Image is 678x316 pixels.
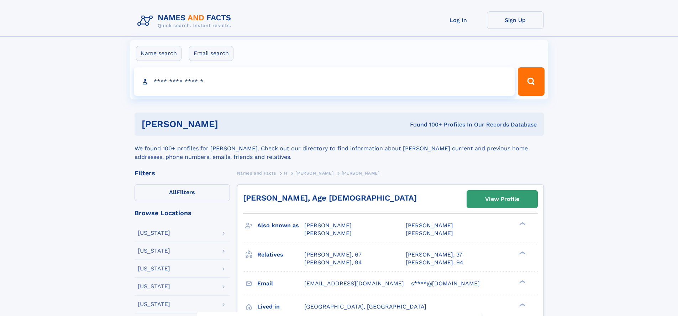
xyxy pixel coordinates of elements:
[406,251,462,259] a: [PERSON_NAME], 37
[138,284,170,289] div: [US_STATE]
[304,230,352,237] span: [PERSON_NAME]
[284,169,288,177] a: H
[304,222,352,229] span: [PERSON_NAME]
[304,259,362,266] a: [PERSON_NAME], 94
[517,279,526,284] div: ❯
[237,169,276,177] a: Names and Facts
[304,280,404,287] span: [EMAIL_ADDRESS][DOMAIN_NAME]
[406,222,453,229] span: [PERSON_NAME]
[485,191,519,207] div: View Profile
[169,189,177,196] span: All
[135,184,230,201] label: Filters
[517,222,526,226] div: ❯
[243,193,417,202] a: [PERSON_NAME], Age [DEMOGRAPHIC_DATA]
[284,171,288,176] span: H
[189,46,233,61] label: Email search
[257,219,304,232] h3: Also known as
[134,67,515,96] input: search input
[135,11,237,31] img: Logo Names and Facts
[517,250,526,255] div: ❯
[406,259,463,266] a: [PERSON_NAME], 94
[138,301,170,307] div: [US_STATE]
[406,230,453,237] span: [PERSON_NAME]
[295,171,333,176] span: [PERSON_NAME]
[135,210,230,216] div: Browse Locations
[257,249,304,261] h3: Relatives
[257,301,304,313] h3: Lived in
[518,67,544,96] button: Search Button
[295,169,333,177] a: [PERSON_NAME]
[304,303,426,310] span: [GEOGRAPHIC_DATA], [GEOGRAPHIC_DATA]
[138,230,170,236] div: [US_STATE]
[135,136,544,161] div: We found 100+ profiles for [PERSON_NAME]. Check out our directory to find information about [PERS...
[138,266,170,271] div: [US_STATE]
[517,302,526,307] div: ❯
[342,171,380,176] span: [PERSON_NAME]
[467,191,537,208] a: View Profile
[314,121,537,129] div: Found 100+ Profiles In Our Records Database
[257,278,304,290] h3: Email
[136,46,182,61] label: Name search
[430,11,487,29] a: Log In
[138,248,170,254] div: [US_STATE]
[142,120,314,129] h1: [PERSON_NAME]
[304,251,362,259] a: [PERSON_NAME], 67
[135,170,230,176] div: Filters
[487,11,544,29] a: Sign Up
